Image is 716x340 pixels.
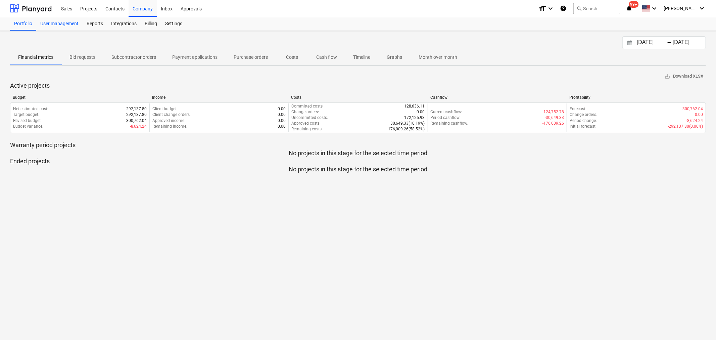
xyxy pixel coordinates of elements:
a: Portfolio [10,17,36,31]
p: 292,137.80 [126,112,147,118]
p: 0.00 [278,124,286,129]
div: - [667,41,671,45]
p: -176,009.26 [542,121,564,126]
p: Warranty period projects [10,141,706,149]
input: Start Date [635,38,670,47]
button: Download XLSX [662,71,706,82]
p: 0.00 [695,112,703,118]
p: Period cashflow : [431,115,461,121]
p: Client change orders : [152,112,191,118]
div: Costs [291,95,425,100]
p: Bid requests [69,54,95,61]
p: Remaining cashflow : [431,121,469,126]
span: Download XLSX [664,73,703,80]
p: 172,125.93 [404,115,425,121]
div: Profitability [569,95,703,100]
span: save_alt [664,73,670,79]
p: Approved income : [152,118,185,124]
p: 0.00 [278,106,286,112]
p: 0.00 [278,112,286,118]
i: keyboard_arrow_down [698,4,706,12]
a: Reports [83,17,107,31]
p: 176,009.26 ( 58.52% ) [388,126,425,132]
p: Revised budget : [13,118,42,124]
div: Income [152,95,286,100]
input: End Date [671,38,706,47]
p: -30,649.33 [545,115,564,121]
p: No projects in this stage for the selected time period [10,149,706,157]
p: -8,624.24 [686,118,703,124]
p: Approved costs : [291,121,321,126]
button: Search [573,3,620,14]
p: Change orders : [291,109,319,115]
i: keyboard_arrow_down [650,4,658,12]
p: Active projects [10,82,706,90]
p: Financial metrics [18,54,53,61]
p: Target budget : [13,112,39,118]
p: -8,624.24 [130,124,147,129]
p: Net estimated cost : [13,106,48,112]
div: Cashflow [430,95,564,100]
p: 300,762.04 [126,118,147,124]
p: Client budget : [152,106,178,112]
p: No projects in this stage for the selected time period [10,165,706,173]
iframe: Chat Widget [682,308,716,340]
p: Month over month [419,54,457,61]
i: notifications [626,4,632,12]
p: Subcontractor orders [111,54,156,61]
p: Change orders : [570,112,597,118]
p: Graphs [386,54,402,61]
p: Cash flow [316,54,337,61]
p: Purchase orders [234,54,268,61]
p: 0.00 [278,118,286,124]
p: Remaining costs : [291,126,323,132]
p: Current cashflow : [431,109,463,115]
p: Timeline [353,54,370,61]
p: Budget variance : [13,124,43,129]
p: Remaining income : [152,124,187,129]
span: search [576,6,582,11]
p: 292,137.80 [126,106,147,112]
i: format_size [538,4,546,12]
p: Uncommitted costs : [291,115,328,121]
p: Payment applications [172,54,218,61]
p: Committed costs : [291,103,324,109]
p: Forecast : [570,106,586,112]
p: 128,636.11 [404,103,425,109]
a: User management [36,17,83,31]
p: -124,752.78 [542,109,564,115]
span: 99+ [629,1,639,8]
a: Settings [161,17,186,31]
p: Ended projects [10,157,706,165]
a: Integrations [107,17,141,31]
p: 0.00 [417,109,425,115]
p: Costs [284,54,300,61]
p: Period change : [570,118,597,124]
p: -292,137.80 ( 0.00% ) [668,124,703,129]
p: 30,649.33 ( 10.19% ) [391,121,425,126]
i: keyboard_arrow_down [546,4,555,12]
i: Knowledge base [560,4,567,12]
span: [PERSON_NAME] [664,6,697,11]
button: Interact with the calendar and add the check-in date for your trip. [624,39,635,47]
div: Budget [13,95,147,100]
p: -300,762.04 [681,106,703,112]
p: Initial forecast : [570,124,596,129]
a: Billing [141,17,161,31]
